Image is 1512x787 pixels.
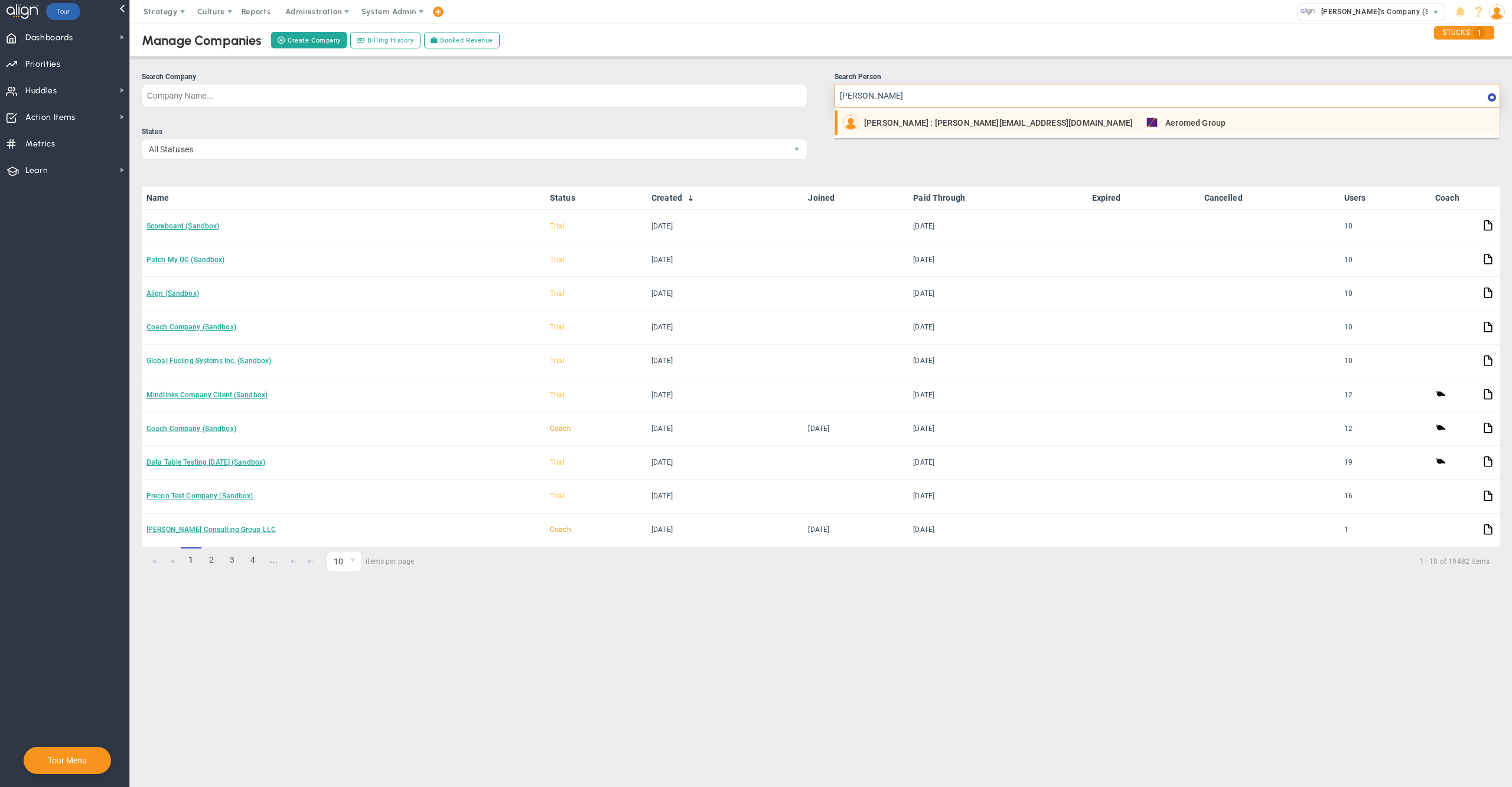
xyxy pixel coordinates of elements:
[908,378,1087,412] td: [DATE]
[835,71,1500,83] div: Search Person
[787,139,807,159] span: select
[1165,119,1226,127] span: Aeromed Group
[327,551,415,572] span: items per page
[1340,311,1430,345] td: 10
[1340,514,1430,547] td: 1
[908,210,1087,243] td: [DATE]
[835,84,1500,107] input: Search Person
[808,193,903,203] a: Joined
[908,277,1087,311] td: [DATE]
[142,84,807,107] input: Search Company
[344,551,361,572] span: select
[647,446,803,479] td: [DATE]
[181,547,201,573] span: 1
[647,480,803,514] td: [DATE]
[197,7,225,16] span: Culture
[908,446,1087,479] td: [DATE]
[142,32,262,48] div: Manage Companies
[1340,480,1430,514] td: 16
[803,412,908,446] td: [DATE]
[908,412,1087,446] td: [DATE]
[647,378,803,412] td: [DATE]
[1301,4,1315,19] img: 33318.Company.photo
[271,32,347,48] button: Create Company
[142,139,787,159] span: All Statuses
[146,289,199,298] a: Align (Sandbox)
[1145,115,1159,130] img: Aeromed Group
[146,323,236,331] a: Coach Company (Sandbox)
[25,25,73,50] span: Dashboards
[263,547,284,573] a: ...
[146,357,271,365] a: Global Fueling Systems Inc. (Sandbox)
[146,222,219,230] a: Scoreboard (Sandbox)
[361,7,416,16] span: System Admin
[550,391,565,399] span: Trial
[550,289,565,298] span: Trial
[429,554,1490,569] span: 1 - 10 of 19482 items
[327,551,344,572] span: 10
[142,71,807,83] div: Search Company
[647,277,803,311] td: [DATE]
[647,210,803,243] td: [DATE]
[651,193,799,203] a: Created
[144,7,178,16] span: Strategy
[327,551,362,572] span: 0
[146,525,276,534] a: [PERSON_NAME] Consulting Group LLC
[908,243,1087,277] td: [DATE]
[550,357,565,365] span: Trial
[1428,4,1445,21] span: select
[1340,277,1430,311] td: 10
[1489,4,1505,20] img: 48978.Person.photo
[243,547,263,573] a: 4
[647,412,803,446] td: [DATE]
[908,514,1087,547] td: [DATE]
[1340,412,1430,446] td: 12
[550,458,565,466] span: Trial
[1315,4,1458,19] span: [PERSON_NAME]'s Company (Sandbox)
[25,79,57,103] span: Huddles
[908,345,1087,378] td: [DATE]
[25,105,76,130] span: Action Items
[647,243,803,277] td: [DATE]
[550,492,565,500] span: Trial
[44,755,90,766] button: Tour Menu
[25,158,48,183] span: Learn
[1204,193,1335,203] a: Cancelled
[1092,193,1195,203] a: Expired
[1340,378,1430,412] td: 12
[1340,345,1430,378] td: 10
[1434,26,1494,40] div: STUCKS
[864,119,1133,127] span: [PERSON_NAME] : [PERSON_NAME][EMAIL_ADDRESS][DOMAIN_NAME]
[1435,193,1473,203] a: Coach
[146,458,265,466] a: Data Table Testing [DATE] (Sandbox)
[201,547,222,573] a: 2
[25,52,61,77] span: Priorities
[913,193,1082,203] a: Paid Through
[146,256,225,264] a: Patch My OC (Sandbox)
[550,323,565,331] span: Trial
[142,126,807,138] div: Status
[647,311,803,345] td: [DATE]
[302,553,320,570] a: Go to the last page
[25,132,56,156] span: Metrics
[647,514,803,547] td: [DATE]
[550,256,565,264] span: Trial
[285,7,341,16] span: Administration
[908,480,1087,514] td: [DATE]
[424,32,500,48] a: Booked Revenue
[1340,446,1430,479] td: 19
[146,193,540,203] a: Name
[284,553,302,570] a: Go to the next page
[1473,27,1485,39] span: 1
[550,525,571,534] span: Coach
[222,547,243,573] a: 3
[803,514,908,547] td: [DATE]
[908,311,1087,345] td: [DATE]
[146,424,236,433] a: Coach Company (Sandbox)
[550,222,565,230] span: Trial
[550,193,642,203] a: Status
[843,115,858,130] img: Bob Spence
[647,345,803,378] td: [DATE]
[146,391,268,399] a: Mindlinks Company Client (Sandbox)
[1344,193,1426,203] a: Users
